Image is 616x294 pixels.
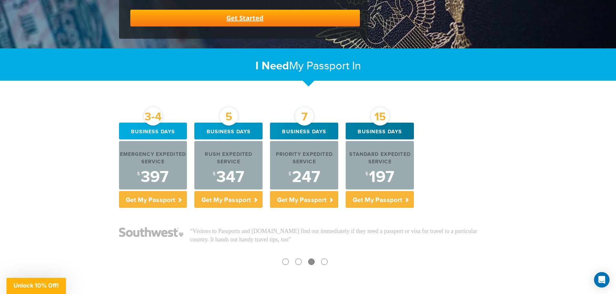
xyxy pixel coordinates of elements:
[307,59,361,73] span: Passport In
[594,272,610,288] div: Open Intercom Messenger
[371,107,389,126] div: 15
[270,169,338,185] div: 247
[346,151,414,166] div: Standard Expedited Service
[194,123,263,139] div: Business days
[270,151,338,166] div: Priority Expedited Service
[130,10,360,26] a: Get Started
[270,191,338,208] p: Get My Passport
[194,169,263,185] div: 347
[119,151,187,166] div: Emergency Expedited Service
[194,151,263,166] div: Rush Expedited Service
[270,123,338,208] a: 7 Business days Priority Expedited Service $247 Get My Passport
[346,169,414,185] div: 197
[119,169,187,185] div: 397
[346,123,414,208] a: 15 Business days Standard Expedited Service $197 Get My Passport
[255,59,289,73] strong: I Need
[14,282,59,289] span: Unlock 10% Off!
[295,107,314,126] div: 7
[119,227,184,237] img: Southwest
[137,171,140,177] sup: $
[288,171,291,177] sup: $
[194,123,263,208] a: 5 Business days Rush Expedited Service $347 Get My Passport
[119,59,497,73] h2: My
[6,278,66,294] div: Unlock 10% Off!
[270,123,338,139] div: Business days
[119,123,187,139] div: Business days
[213,171,215,177] sup: $
[365,171,368,177] sup: $
[346,191,414,208] p: Get My Passport
[190,227,497,244] p: “Visitors to Passports and [DOMAIN_NAME] find out immediately if they need a passport or visa for...
[119,191,187,208] p: Get My Passport
[346,123,414,139] div: Business days
[220,107,238,126] div: 5
[194,191,263,208] p: Get My Passport
[144,107,162,126] div: 3-4
[119,123,187,208] a: 3-4 Business days Emergency Expedited Service $397 Get My Passport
